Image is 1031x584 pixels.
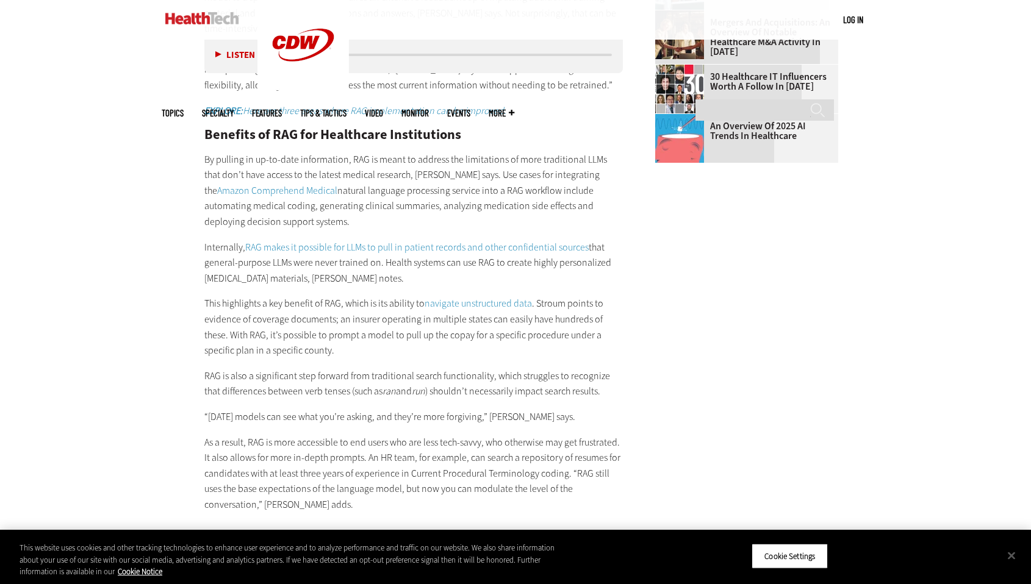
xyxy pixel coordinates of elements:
[20,542,567,578] div: This website uses cookies and other tracking technologies to enhance user experience and to analy...
[217,184,337,197] a: Amazon Comprehend Medical
[401,109,429,118] a: MonITor
[655,121,831,141] a: An Overview of 2025 AI Trends in Healthcare
[252,109,282,118] a: Features
[843,14,863,25] a: Log in
[998,542,1025,569] button: Close
[204,296,623,358] p: This highlights a key benefit of RAG, which is its ability to . Stroum points to evidence of cove...
[383,385,396,397] em: ran
[165,12,239,24] img: Home
[365,109,383,118] a: Video
[204,128,623,141] h2: Benefits of RAG for Healthcare Institutions
[412,385,425,397] em: run
[843,13,863,26] div: User menu
[655,114,704,163] img: illustration of computer chip being put inside head with waves
[162,109,184,118] span: Topics
[204,152,623,230] p: By pulling in up-to-date information, RAG is meant to address the limitations of more traditional...
[202,109,234,118] span: Specialty
[204,368,623,399] p: RAG is also a significant step forward from traditional search functionality, which struggles to ...
[489,109,514,118] span: More
[257,80,349,93] a: CDW
[447,109,470,118] a: Events
[752,543,828,569] button: Cookie Settings
[118,566,162,577] a: More information about your privacy
[204,435,623,513] p: As a result, RAG is more accessible to end users who are less tech-savvy, who otherwise may get f...
[425,297,532,310] a: navigate unstructured data
[204,409,623,425] p: “[DATE] models can see what you’re asking, and they’re more forgiving,” [PERSON_NAME] says.
[300,109,347,118] a: Tips & Tactics
[204,240,623,287] p: Internally, that general-purpose LLMs were never trained on. Health systems can use RAG to create...
[245,241,589,254] a: RAG makes it possible for LLMs to pull in patient records and other confidential sources
[655,114,710,124] a: illustration of computer chip being put inside head with waves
